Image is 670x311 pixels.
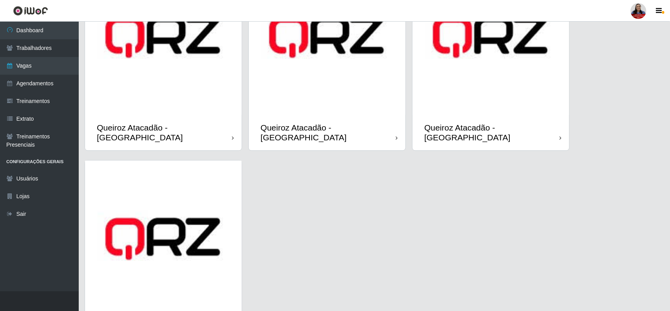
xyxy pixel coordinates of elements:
[261,123,396,142] div: Queiroz Atacadão - [GEOGRAPHIC_DATA]
[97,123,232,142] div: Queiroz Atacadão - [GEOGRAPHIC_DATA]
[424,123,559,142] div: Queiroz Atacadão - [GEOGRAPHIC_DATA]
[13,6,48,16] img: CoreUI Logo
